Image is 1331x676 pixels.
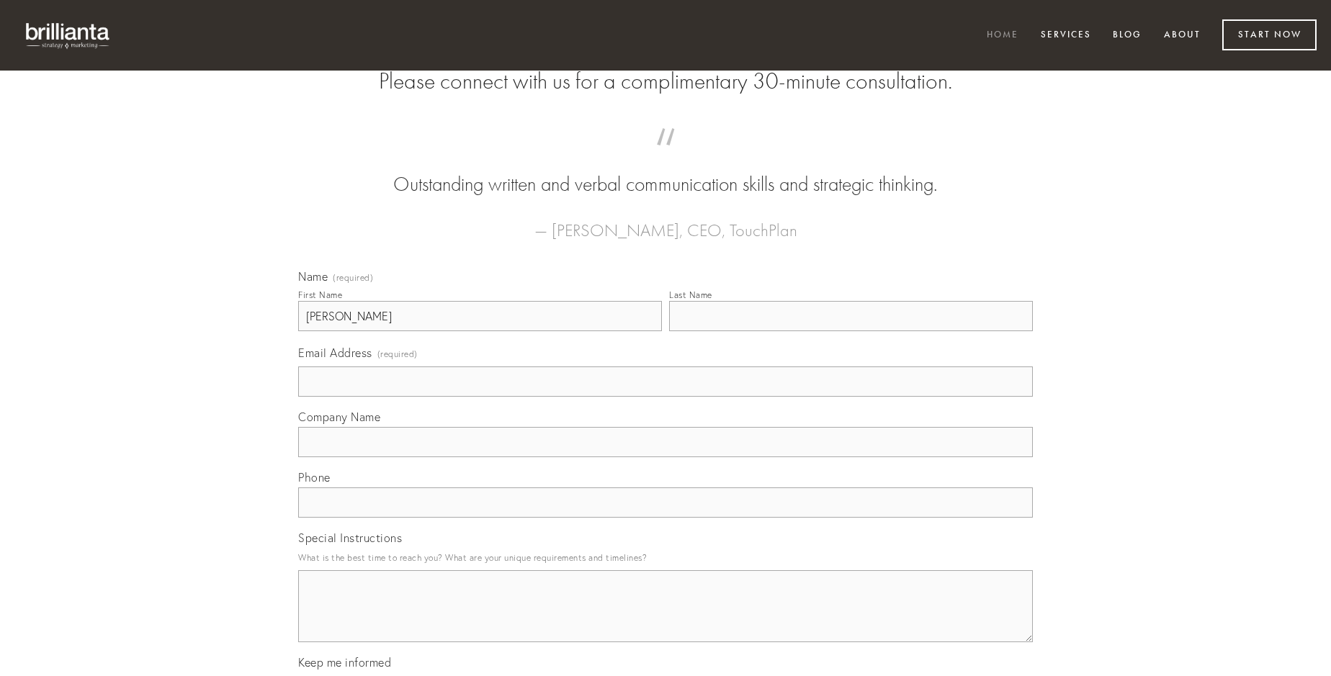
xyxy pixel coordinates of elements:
div: First Name [298,289,342,300]
div: Last Name [669,289,712,300]
figcaption: — [PERSON_NAME], CEO, TouchPlan [321,199,1010,245]
span: Phone [298,470,331,485]
a: Services [1031,24,1101,48]
span: “ [321,143,1010,171]
span: Special Instructions [298,531,402,545]
span: Company Name [298,410,380,424]
p: What is the best time to reach you? What are your unique requirements and timelines? [298,548,1033,567]
span: (required) [377,344,418,364]
a: Blog [1103,24,1151,48]
span: Keep me informed [298,655,391,670]
span: Name [298,269,328,284]
blockquote: Outstanding written and verbal communication skills and strategic thinking. [321,143,1010,199]
h2: Please connect with us for a complimentary 30-minute consultation. [298,68,1033,95]
span: (required) [333,274,373,282]
a: Home [977,24,1028,48]
img: brillianta - research, strategy, marketing [14,14,122,56]
a: Start Now [1222,19,1317,50]
span: Email Address [298,346,372,360]
a: About [1155,24,1210,48]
